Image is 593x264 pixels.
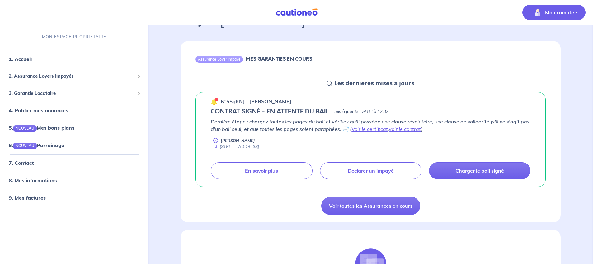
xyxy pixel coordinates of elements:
a: 9. Mes factures [9,194,46,201]
h5: Les dernières mises à jours [334,80,414,87]
p: n°5SgKNJ - [PERSON_NAME] [221,98,291,105]
div: Assurance Loyer Impayé [195,56,243,62]
a: Voir le certificat [351,126,388,132]
p: [PERSON_NAME] [221,138,255,144]
div: 7. Contact [2,156,146,169]
a: 7. Contact [9,160,34,166]
p: Charger le bail signé [455,168,504,174]
span: 2. Assurance Loyers Impayés [9,73,135,80]
h5: CONTRAT SIGNÉ - EN ATTENTE DU BAIL [211,108,329,115]
div: [STREET_ADDRESS] [211,144,259,150]
h6: MES GARANTIES EN COURS [246,56,312,62]
p: Déclarer un impayé [348,168,394,174]
img: 🔔 [211,98,218,105]
img: illu_account_valid_menu.svg [533,7,543,17]
a: Voir toutes les Assurances en cours [321,197,420,215]
div: 4. Publier mes annonces [2,104,146,117]
p: - mis à jour le [DATE] à 12:32 [331,109,388,115]
a: En savoir plus [211,162,312,179]
span: 3. Garantie Locataire [9,90,135,97]
div: 2. Assurance Loyers Impayés [2,70,146,82]
div: 6.NOUVEAUParrainage [2,139,146,151]
div: 3. Garantie Locataire [2,87,146,100]
a: 1. Accueil [9,56,32,62]
div: 8. Mes informations [2,174,146,186]
div: 5.NOUVEAUMes bons plans [2,122,146,134]
a: 4. Publier mes annonces [9,107,68,113]
p: Mon compte [545,9,574,16]
p: En savoir plus [245,168,278,174]
p: Dernière étape : chargez toutes les pages du bail et vérifiez qu'il possède une clause résolutoir... [211,118,530,133]
button: illu_account_valid_menu.svgMon compte [522,5,586,20]
a: Déclarer un impayé [320,162,421,179]
div: state: CONTRACT-SIGNED, Context: NEW,CHOOSE-CERTIFICATE,ALONE,LESSOR-DOCUMENTS [211,108,530,115]
div: 1. Accueil [2,53,146,65]
a: 8. Mes informations [9,177,57,183]
a: 5.NOUVEAUMes bons plans [9,125,74,131]
img: Cautioneo [273,8,320,16]
a: 6.NOUVEAUParrainage [9,142,64,148]
a: voir le contrat [389,126,421,132]
p: MON ESPACE PROPRIÉTAIRE [42,34,106,40]
a: Charger le bail signé [429,162,530,179]
div: 9. Mes factures [2,191,146,204]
